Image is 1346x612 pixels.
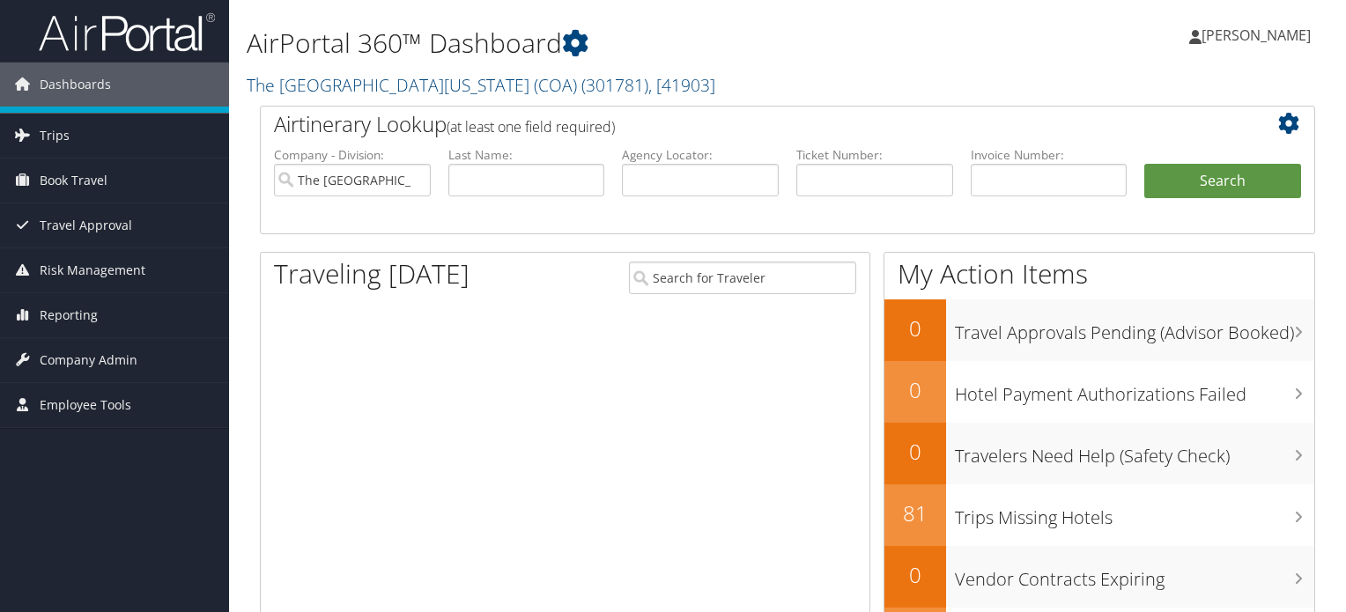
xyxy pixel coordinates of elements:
[884,313,946,343] h2: 0
[274,109,1213,139] h2: Airtinerary Lookup
[884,299,1314,361] a: 0Travel Approvals Pending (Advisor Booked)
[884,375,946,405] h2: 0
[648,73,715,97] span: , [ 41903 ]
[40,293,98,337] span: Reporting
[247,73,715,97] a: The [GEOGRAPHIC_DATA][US_STATE] (COA)
[955,312,1314,345] h3: Travel Approvals Pending (Advisor Booked)
[1189,9,1328,62] a: [PERSON_NAME]
[884,361,1314,423] a: 0Hotel Payment Authorizations Failed
[884,423,1314,484] a: 0Travelers Need Help (Safety Check)
[884,484,1314,546] a: 81Trips Missing Hotels
[629,262,856,294] input: Search for Traveler
[884,560,946,590] h2: 0
[622,146,779,164] label: Agency Locator:
[40,203,132,247] span: Travel Approval
[40,248,145,292] span: Risk Management
[40,159,107,203] span: Book Travel
[955,373,1314,407] h3: Hotel Payment Authorizations Failed
[971,146,1128,164] label: Invoice Number:
[955,435,1314,468] h3: Travelers Need Help (Safety Check)
[40,338,137,382] span: Company Admin
[884,437,946,467] h2: 0
[274,255,470,292] h1: Traveling [DATE]
[40,63,111,107] span: Dashboards
[796,146,953,164] label: Ticket Number:
[274,146,431,164] label: Company - Division:
[581,73,648,97] span: ( 301781 )
[40,383,131,427] span: Employee Tools
[884,498,946,528] h2: 81
[884,546,1314,608] a: 0Vendor Contracts Expiring
[39,11,215,53] img: airportal-logo.png
[40,114,70,158] span: Trips
[955,497,1314,530] h3: Trips Missing Hotels
[447,117,615,136] span: (at least one field required)
[1202,26,1311,45] span: [PERSON_NAME]
[448,146,605,164] label: Last Name:
[247,25,968,62] h1: AirPortal 360™ Dashboard
[1144,164,1301,199] button: Search
[955,558,1314,592] h3: Vendor Contracts Expiring
[884,255,1314,292] h1: My Action Items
